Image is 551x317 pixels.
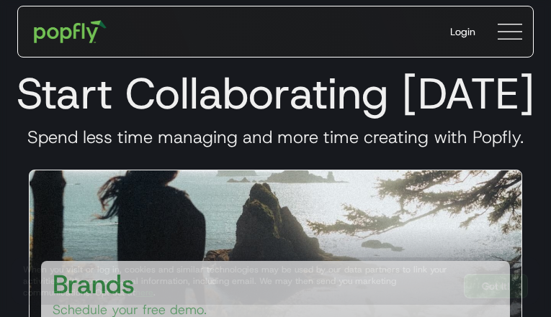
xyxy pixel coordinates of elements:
div: When you visit or log in, cookies and similar technologies may be used by our data partners to li... [23,264,452,298]
h3: Spend less time managing and more time creating with Popfly. [12,127,539,148]
a: home [24,10,117,53]
div: Login [450,24,475,39]
a: here [135,287,153,298]
a: Got It! [464,274,528,298]
a: Login [439,13,487,50]
h1: Start Collaborating [DATE] [12,68,539,119]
